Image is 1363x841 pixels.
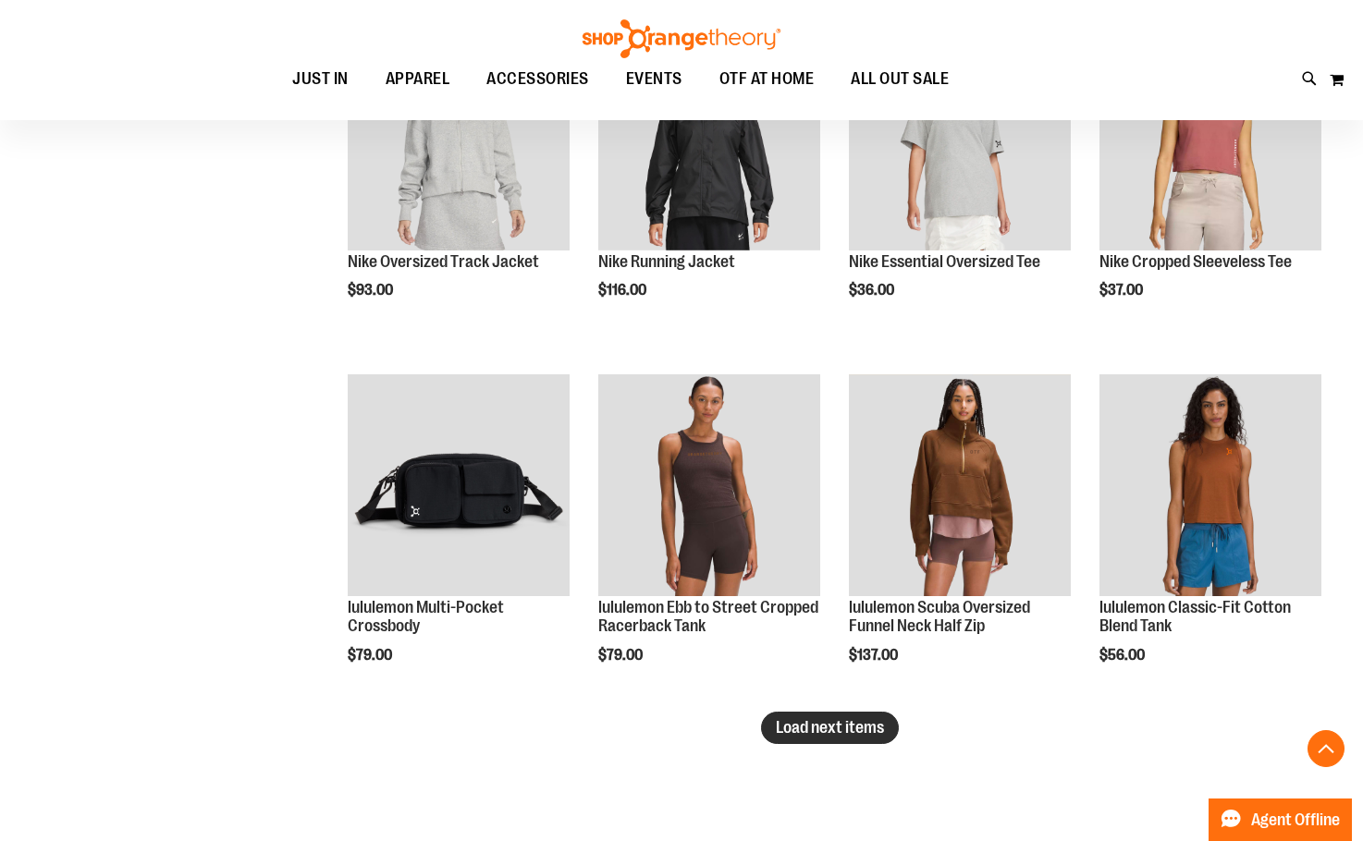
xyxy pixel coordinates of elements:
[598,29,820,250] img: Nike Running Jacket
[1209,798,1352,841] button: Agent Offline
[1099,647,1148,664] span: $56.00
[1090,19,1331,347] div: product
[598,282,649,299] span: $116.00
[589,365,829,711] div: product
[598,374,820,596] img: lululemon Ebb to Street Cropped Racerback Tank
[292,58,349,100] span: JUST IN
[1099,374,1321,599] a: lululemon Classic-Fit Cotton Blend Tank
[598,647,645,664] span: $79.00
[1099,29,1321,250] img: Nike Cropped Sleeveless Tee
[486,58,589,100] span: ACCESSORIES
[851,58,949,100] span: ALL OUT SALE
[1090,365,1331,711] div: product
[849,29,1071,253] a: Nike Essential Oversized Tee
[1099,282,1146,299] span: $37.00
[348,598,504,635] a: lululemon Multi-Pocket Crossbody
[849,29,1071,250] img: Nike Essential Oversized Tee
[338,365,579,711] div: product
[589,19,829,347] div: product
[840,19,1080,347] div: product
[776,718,884,737] span: Load next items
[719,58,815,100] span: OTF AT HOME
[348,29,570,253] a: Nike Oversized Track Jacket
[348,374,570,599] a: lululemon Multi-Pocket Crossbody
[1308,730,1345,767] button: Back To Top
[348,282,396,299] span: $93.00
[580,19,783,58] img: Shop Orangetheory
[626,58,682,100] span: EVENTS
[849,282,897,299] span: $36.00
[849,374,1071,599] a: lululemon Scuba Oversized Funnel Neck Half Zip
[840,365,1080,711] div: product
[1099,252,1292,271] a: Nike Cropped Sleeveless Tee
[849,598,1030,635] a: lululemon Scuba Oversized Funnel Neck Half Zip
[1099,598,1291,635] a: lululemon Classic-Fit Cotton Blend Tank
[348,29,570,250] img: Nike Oversized Track Jacket
[761,712,899,744] button: Load next items
[598,598,818,635] a: lululemon Ebb to Street Cropped Racerback Tank
[348,647,395,664] span: $79.00
[849,647,901,664] span: $137.00
[1099,29,1321,253] a: Nike Cropped Sleeveless Tee
[1099,374,1321,596] img: lululemon Classic-Fit Cotton Blend Tank
[348,252,539,271] a: Nike Oversized Track Jacket
[1251,811,1340,829] span: Agent Offline
[598,374,820,599] a: lululemon Ebb to Street Cropped Racerback Tank
[849,252,1040,271] a: Nike Essential Oversized Tee
[348,374,570,596] img: lululemon Multi-Pocket Crossbody
[386,58,450,100] span: APPAREL
[598,29,820,253] a: Nike Running Jacket
[849,374,1071,596] img: lululemon Scuba Oversized Funnel Neck Half Zip
[338,19,579,347] div: product
[598,252,735,271] a: Nike Running Jacket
